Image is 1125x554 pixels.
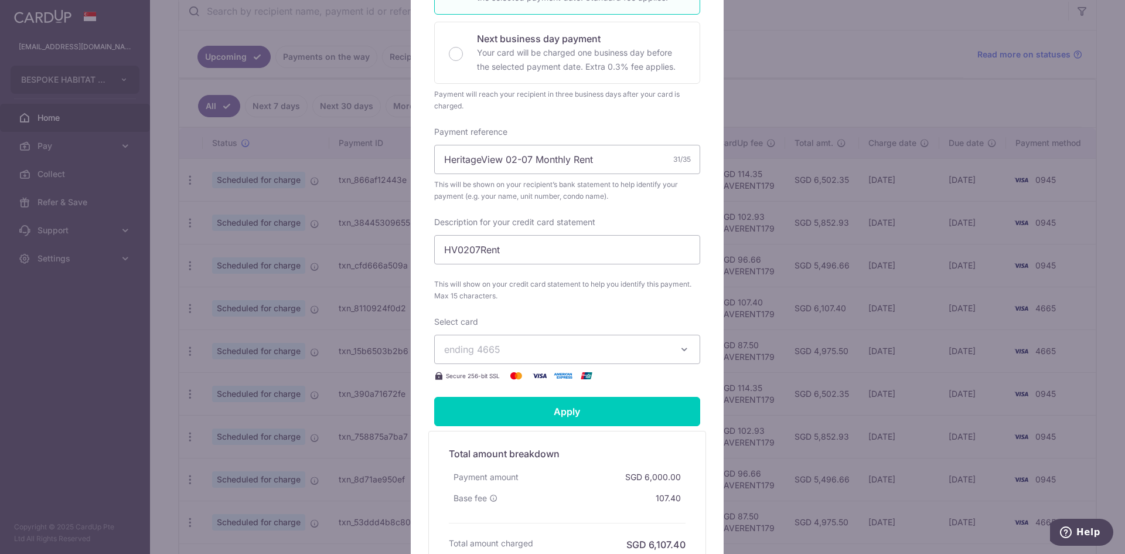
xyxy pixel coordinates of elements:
[434,278,700,302] span: This will show on your credit card statement to help you identify this payment. Max 15 characters.
[626,538,686,552] h6: SGD 6,107.40
[504,369,528,383] img: Mastercard
[449,447,686,461] h5: Total amount breakdown
[434,397,700,426] input: Apply
[621,467,686,488] div: SGD 6,000.00
[434,89,700,112] div: Payment will reach your recipient in three business days after your card is charged.
[1050,519,1113,548] iframe: Opens a widget where you can find more information
[651,488,686,509] div: 107.40
[446,371,500,380] span: Secure 256-bit SSL
[551,369,575,383] img: American Express
[434,216,595,228] label: Description for your credit card statement
[454,492,487,504] span: Base fee
[477,46,686,74] p: Your card will be charged one business day before the selected payment date. Extra 0.3% fee applies.
[449,467,523,488] div: Payment amount
[434,316,478,328] label: Select card
[449,538,533,549] h6: Total amount charged
[575,369,598,383] img: UnionPay
[528,369,551,383] img: Visa
[434,126,507,138] label: Payment reference
[434,335,700,364] button: ending 4665
[477,32,686,46] p: Next business day payment
[434,179,700,202] span: This will be shown on your recipient’s bank statement to help identify your payment (e.g. your na...
[444,344,500,355] span: ending 4665
[673,154,691,165] div: 31/35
